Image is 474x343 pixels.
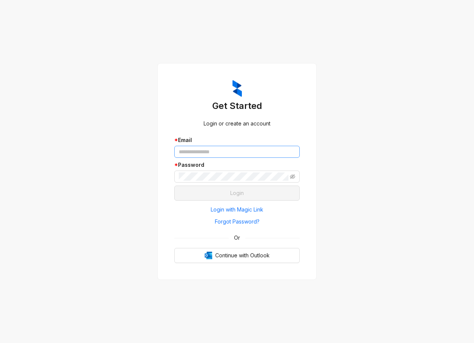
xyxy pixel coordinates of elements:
[205,252,212,259] img: Outlook
[174,119,300,128] div: Login or create an account
[174,161,300,169] div: Password
[174,248,300,263] button: OutlookContinue with Outlook
[290,174,295,179] span: eye-invisible
[174,204,300,216] button: Login with Magic Link
[215,251,270,260] span: Continue with Outlook
[229,234,245,242] span: Or
[215,218,260,226] span: Forgot Password?
[174,100,300,112] h3: Get Started
[211,205,263,214] span: Login with Magic Link
[174,216,300,228] button: Forgot Password?
[174,186,300,201] button: Login
[232,80,242,97] img: ZumaIcon
[174,136,300,144] div: Email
